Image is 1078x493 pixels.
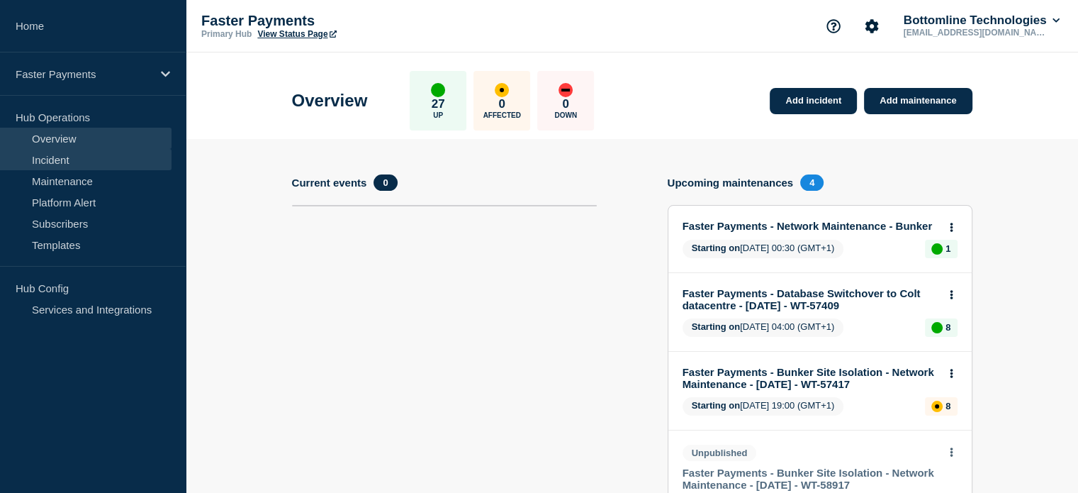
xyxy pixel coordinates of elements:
[495,83,509,97] div: affected
[931,243,943,255] div: up
[201,13,485,29] p: Faster Payments
[931,322,943,333] div: up
[931,401,943,412] div: affected
[292,91,368,111] h1: Overview
[945,401,950,411] p: 8
[770,88,857,114] a: Add incident
[432,97,445,111] p: 27
[857,11,887,41] button: Account settings
[683,240,844,258] span: [DATE] 00:30 (GMT+1)
[683,397,844,416] span: [DATE] 19:00 (GMT+1)
[945,243,950,254] p: 1
[483,111,521,119] p: Affected
[668,177,794,189] h4: Upcoming maintenances
[683,467,938,491] a: Faster Payments - Bunker Site Isolation - Network Maintenance - [DATE] - WT-58917
[374,175,397,191] span: 0
[554,111,577,119] p: Down
[819,11,848,41] button: Support
[901,28,1048,38] p: [EMAIL_ADDRESS][DOMAIN_NAME]
[901,13,1062,28] button: Bottomline Technologies
[292,177,367,189] h4: Current events
[201,29,252,39] p: Primary Hub
[692,243,741,253] span: Starting on
[683,366,938,390] a: Faster Payments - Bunker Site Isolation - Network Maintenance - [DATE] - WT-57417
[431,83,445,97] div: up
[257,29,336,39] a: View Status Page
[692,400,741,411] span: Starting on
[563,97,569,111] p: 0
[683,318,844,337] span: [DATE] 04:00 (GMT+1)
[864,88,972,114] a: Add maintenance
[683,287,938,311] a: Faster Payments - Database Switchover to Colt datacentre - [DATE] - WT-57409
[433,111,443,119] p: Up
[558,83,573,97] div: down
[683,220,938,232] a: Faster Payments - Network Maintenance - Bunker
[692,321,741,332] span: Starting on
[800,175,824,191] span: 4
[945,322,950,333] p: 8
[683,445,757,461] span: Unpublished
[499,97,505,111] p: 0
[16,68,152,80] p: Faster Payments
